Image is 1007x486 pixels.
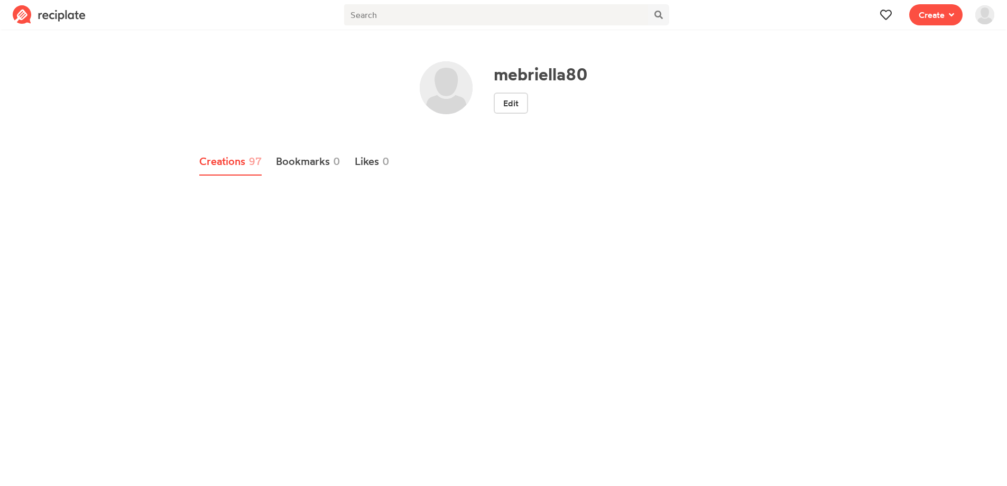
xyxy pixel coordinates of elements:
span: 0 [382,153,390,169]
span: 97 [248,153,262,169]
input: Search [344,4,648,25]
a: Likes0 [355,148,390,176]
img: User's avatar [420,61,473,114]
span: Create [919,8,945,21]
img: User's avatar [975,5,994,24]
button: Create [909,4,963,25]
img: Reciplate [13,5,86,24]
span: 0 [333,153,340,169]
a: Edit [494,93,528,114]
h1: mebriella80 [494,64,588,84]
a: Bookmarks0 [276,148,341,176]
a: Creations97 [199,148,262,176]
